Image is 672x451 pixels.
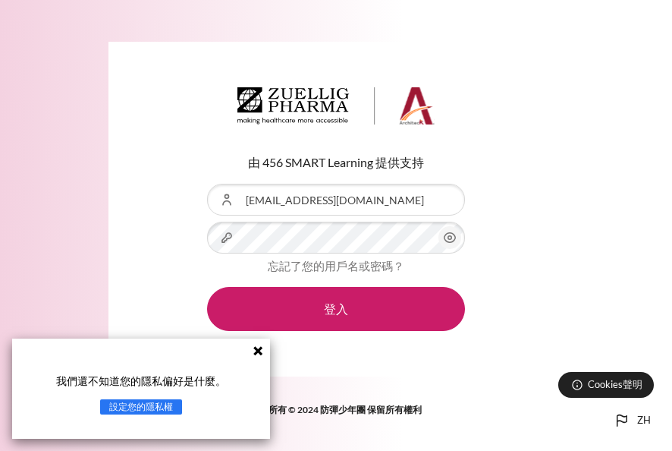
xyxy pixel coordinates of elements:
p: 我們還不知道您的隱私偏好是什麼。 [18,375,264,387]
strong: 版權所有 © 2024 防彈少年團 保留所有權利 [250,404,422,415]
a: 建築 [237,87,435,131]
input: 使用者名稱或電子郵件地址 [207,184,465,216]
button: 登入 [207,287,465,331]
button: 設定您的隱私權 [100,399,182,415]
button: 語言 [607,405,657,436]
button: Cookies聲明 [558,372,654,398]
font: 由 456 SMART Learning 提供支持 [248,155,424,169]
span: zh [637,413,651,428]
img: Architeck [237,87,435,125]
span: Cookies聲明 [588,377,642,392]
a: 忘記了您的用戶名或密碼？ [268,259,404,273]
